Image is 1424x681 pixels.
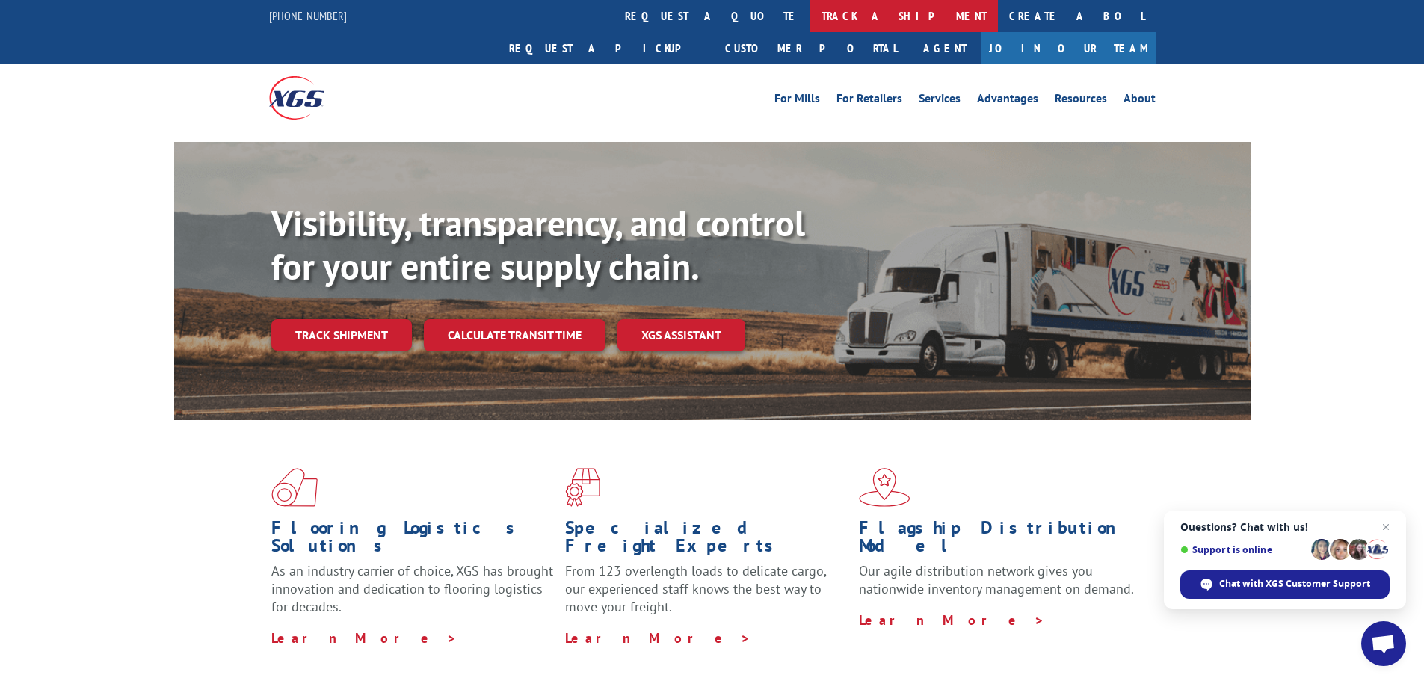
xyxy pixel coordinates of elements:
[1361,621,1406,666] div: Open chat
[271,562,553,615] span: As an industry carrier of choice, XGS has brought innovation and dedication to flooring logistics...
[1180,570,1390,599] div: Chat with XGS Customer Support
[981,32,1156,64] a: Join Our Team
[271,468,318,507] img: xgs-icon-total-supply-chain-intelligence-red
[1377,518,1395,536] span: Close chat
[774,93,820,109] a: For Mills
[1055,93,1107,109] a: Resources
[565,562,848,629] p: From 123 overlength loads to delicate cargo, our experienced staff knows the best way to move you...
[565,519,848,562] h1: Specialized Freight Experts
[565,468,600,507] img: xgs-icon-focused-on-flooring-red
[498,32,714,64] a: Request a pickup
[271,319,412,351] a: Track shipment
[714,32,908,64] a: Customer Portal
[1124,93,1156,109] a: About
[836,93,902,109] a: For Retailers
[908,32,981,64] a: Agent
[859,519,1141,562] h1: Flagship Distribution Model
[1219,577,1370,591] span: Chat with XGS Customer Support
[977,93,1038,109] a: Advantages
[919,93,961,109] a: Services
[269,8,347,23] a: [PHONE_NUMBER]
[1180,521,1390,533] span: Questions? Chat with us!
[271,629,457,647] a: Learn More >
[859,562,1134,597] span: Our agile distribution network gives you nationwide inventory management on demand.
[271,200,805,289] b: Visibility, transparency, and control for your entire supply chain.
[271,519,554,562] h1: Flooring Logistics Solutions
[424,319,605,351] a: Calculate transit time
[859,468,910,507] img: xgs-icon-flagship-distribution-model-red
[565,629,751,647] a: Learn More >
[1180,544,1306,555] span: Support is online
[617,319,745,351] a: XGS ASSISTANT
[859,611,1045,629] a: Learn More >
